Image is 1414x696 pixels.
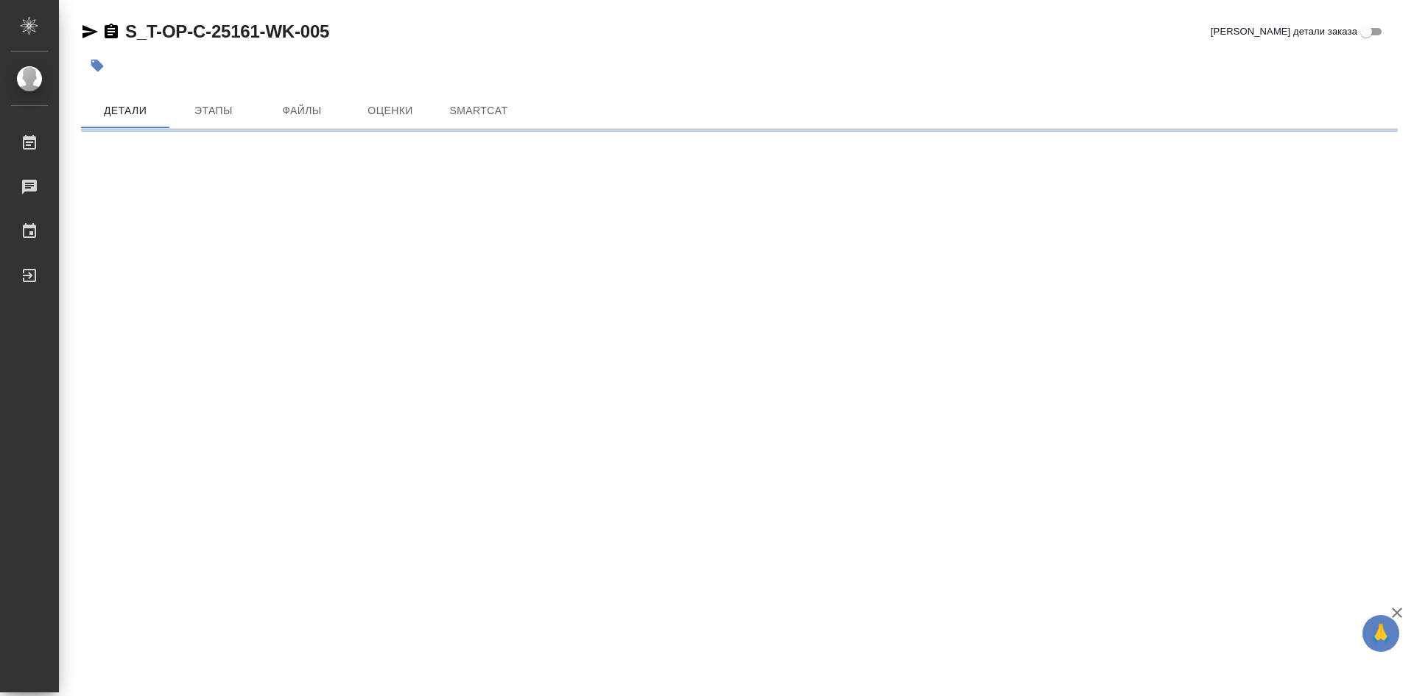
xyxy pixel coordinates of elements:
span: Детали [90,102,161,120]
button: Скопировать ссылку для ЯМессенджера [81,23,99,41]
span: Этапы [178,102,249,120]
button: Добавить тэг [81,49,113,82]
button: 🙏 [1362,615,1399,652]
span: Оценки [355,102,426,120]
span: SmartCat [443,102,514,120]
button: Скопировать ссылку [102,23,120,41]
a: S_T-OP-C-25161-WK-005 [125,21,329,41]
span: [PERSON_NAME] детали заказа [1211,24,1357,39]
span: Файлы [267,102,337,120]
span: 🙏 [1368,618,1393,649]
